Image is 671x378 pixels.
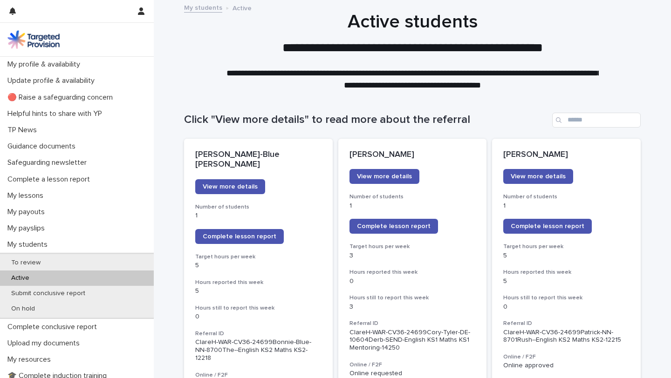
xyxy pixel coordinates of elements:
input: Search [552,113,641,128]
p: Guidance documents [4,142,83,151]
h3: Hours still to report this week [503,294,630,302]
h3: Target hours per week [503,243,630,250]
a: Complete lesson report [349,219,438,234]
h3: Referral ID [349,320,476,327]
p: My payslips [4,224,52,233]
p: ClareH-WAR-CV36-24699Bonnie-Blue-NN-8700The--English KS2 Maths KS2-12218 [195,338,322,362]
h3: Hours still to report this week [195,304,322,312]
a: Complete lesson report [503,219,592,234]
a: My students [184,2,222,13]
span: Complete lesson report [511,223,584,229]
p: [PERSON_NAME] [503,150,630,160]
span: View more details [357,173,412,180]
span: View more details [203,183,258,190]
p: Online requested [349,370,476,378]
h3: Online / F2F [349,361,476,369]
span: Complete lesson report [357,223,431,229]
a: View more details [195,179,265,194]
p: 5 [195,262,322,270]
p: TP News [4,126,44,135]
p: Safeguarding newsletter [4,158,94,167]
p: Complete conclusive report [4,323,104,331]
span: View more details [511,173,566,180]
p: [PERSON_NAME] [349,150,476,160]
h3: Target hours per week [195,253,322,261]
p: 0 [349,277,476,285]
p: [PERSON_NAME]-Blue [PERSON_NAME] [195,150,322,170]
p: My profile & availability [4,60,88,69]
p: 0 [503,303,630,311]
span: Complete lesson report [203,233,276,240]
h1: Click "View more details" to read more about the referral [184,113,548,127]
p: 0 [195,313,322,321]
a: View more details [503,169,573,184]
p: Submit conclusive report [4,290,93,297]
h3: Referral ID [503,320,630,327]
p: ClareH-WAR-CV36-24699Cory-Tyler-DE-10604Derb-SEND-English KS1 Maths KS1 Mentoring-14250 [349,329,476,352]
p: Online approved [503,362,630,370]
a: Complete lesson report [195,229,284,244]
h3: Hours reported this week [503,269,630,276]
p: Active [233,2,252,13]
p: 🔴 Raise a safeguarding concern [4,93,120,102]
h3: Online / F2F [503,353,630,361]
p: My resources [4,355,58,364]
p: 5 [195,287,322,295]
p: 1 [195,212,322,220]
p: Update profile & availability [4,76,102,85]
h3: Hours still to report this week [349,294,476,302]
h3: Referral ID [195,330,322,337]
p: 1 [349,202,476,210]
p: On hold [4,305,42,313]
p: 1 [503,202,630,210]
p: 5 [503,252,630,260]
p: My payouts [4,208,52,216]
h3: Target hours per week [349,243,476,250]
a: View more details [349,169,419,184]
p: Upload my documents [4,339,87,348]
h3: Number of students [503,193,630,201]
h3: Hours reported this week [195,279,322,286]
p: Active [4,274,37,282]
p: 5 [503,277,630,285]
h3: Hours reported this week [349,269,476,276]
p: Helpful hints to share with YP [4,109,110,118]
p: Complete a lesson report [4,175,97,184]
p: My students [4,240,55,249]
h3: Number of students [349,193,476,201]
p: To review [4,259,48,267]
p: 3 [349,303,476,311]
p: My lessons [4,191,51,200]
h1: Active students [184,11,641,33]
p: 3 [349,252,476,260]
h3: Number of students [195,203,322,211]
img: M5nRWzHhSzIhMunXDL62 [7,30,60,49]
p: ClareH-WAR-CV36-24699Patrick-NN-8701Rush--English KS2 Maths KS2-12215 [503,329,630,344]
